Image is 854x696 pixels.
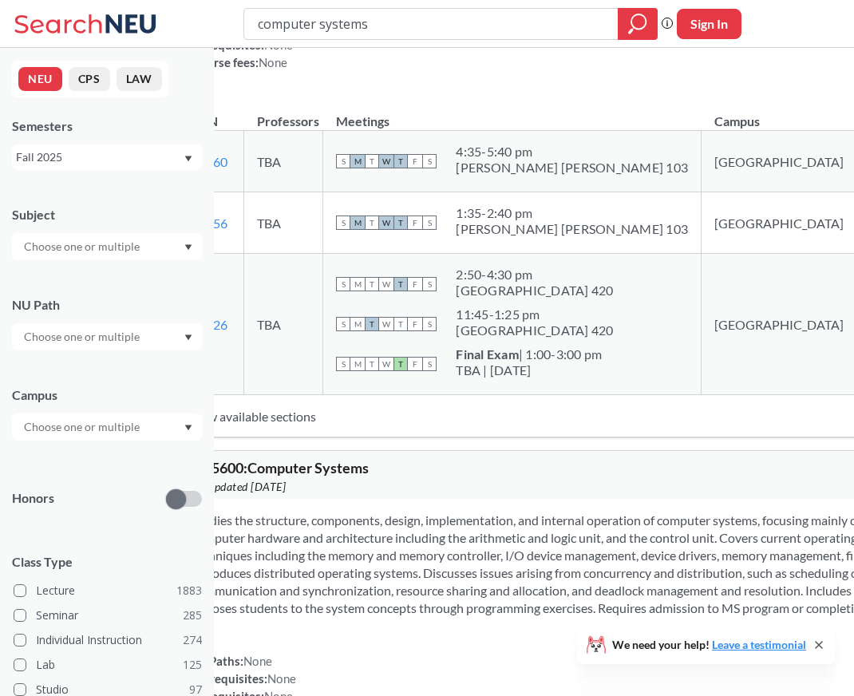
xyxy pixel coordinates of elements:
[712,638,806,651] a: Leave a testimonial
[244,97,323,131] th: Professors
[350,154,365,168] span: M
[456,221,688,237] div: [PERSON_NAME] [PERSON_NAME] 103
[408,154,422,168] span: F
[244,254,323,395] td: TBA
[350,277,365,291] span: M
[456,205,688,221] div: 1:35 - 2:40 pm
[456,267,613,283] div: 2:50 - 4:30 pm
[422,154,437,168] span: S
[12,413,202,441] div: Dropdown arrow
[16,417,150,437] input: Choose one or multiple
[12,233,202,260] div: Dropdown arrow
[379,317,393,331] span: W
[350,317,365,331] span: M
[16,327,150,346] input: Choose one or multiple
[456,306,613,322] div: 11:45 - 1:25 pm
[207,478,286,496] span: Updated [DATE]
[184,334,192,341] svg: Dropdown arrow
[336,317,350,331] span: S
[379,277,393,291] span: W
[244,192,323,254] td: TBA
[12,553,202,571] span: Class Type
[456,346,602,362] div: | 1:00-3:00 pm
[336,357,350,371] span: S
[393,216,408,230] span: T
[12,296,202,314] div: NU Path
[183,607,202,624] span: 285
[184,425,192,431] svg: Dropdown arrow
[379,357,393,371] span: W
[12,206,202,223] div: Subject
[393,357,408,371] span: T
[12,144,202,170] div: Fall 2025Dropdown arrow
[365,277,379,291] span: T
[393,277,408,291] span: T
[267,671,296,686] span: None
[422,357,437,371] span: S
[365,357,379,371] span: T
[192,459,369,477] span: CS 5600 : Computer Systems
[14,630,202,651] label: Individual Instruction
[16,237,150,256] input: Choose one or multiple
[422,317,437,331] span: S
[456,144,688,160] div: 4:35 - 5:40 pm
[408,357,422,371] span: F
[69,67,110,91] button: CPS
[365,154,379,168] span: T
[256,10,607,38] input: Class, professor, course number, "phrase"
[244,131,323,192] td: TBA
[336,216,350,230] span: S
[323,97,702,131] th: Meetings
[259,55,287,69] span: None
[456,322,613,338] div: [GEOGRAPHIC_DATA] 420
[365,216,379,230] span: T
[350,357,365,371] span: M
[350,216,365,230] span: M
[12,117,202,135] div: Semesters
[618,8,658,40] div: magnifying glass
[12,489,54,508] p: Honors
[365,317,379,331] span: T
[184,156,192,162] svg: Dropdown arrow
[12,386,202,404] div: Campus
[456,346,519,362] b: Final Exam
[14,580,202,601] label: Lecture
[379,154,393,168] span: W
[18,67,62,91] button: NEU
[408,317,422,331] span: F
[456,283,613,299] div: [GEOGRAPHIC_DATA] 420
[16,148,183,166] div: Fall 2025
[243,654,272,668] span: None
[393,317,408,331] span: T
[117,67,162,91] button: LAW
[184,244,192,251] svg: Dropdown arrow
[612,639,806,651] span: We need your help!
[422,216,437,230] span: S
[176,582,202,599] span: 1883
[336,277,350,291] span: S
[456,362,602,378] div: TBA | [DATE]
[456,160,688,176] div: [PERSON_NAME] [PERSON_NAME] 103
[183,656,202,674] span: 125
[14,605,202,626] label: Seminar
[14,654,202,675] label: Lab
[422,277,437,291] span: S
[677,9,741,39] button: Sign In
[379,216,393,230] span: W
[408,216,422,230] span: F
[183,631,202,649] span: 274
[393,154,408,168] span: T
[12,323,202,350] div: Dropdown arrow
[628,13,647,35] svg: magnifying glass
[408,277,422,291] span: F
[336,154,350,168] span: S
